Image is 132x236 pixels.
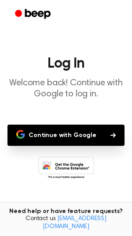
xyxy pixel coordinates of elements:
[7,57,125,71] h1: Log In
[7,125,125,146] button: Continue with Google
[5,215,127,231] span: Contact us
[43,216,106,230] a: [EMAIL_ADDRESS][DOMAIN_NAME]
[7,78,125,100] p: Welcome back! Continue with Google to log in.
[9,6,59,23] a: Beep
